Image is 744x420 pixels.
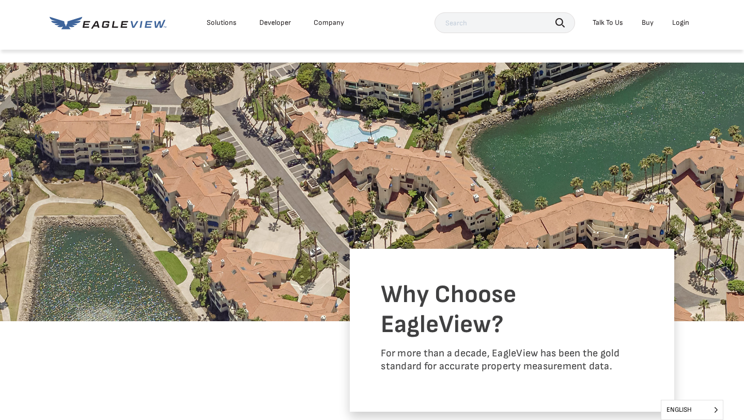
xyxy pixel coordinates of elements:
[314,18,344,27] div: Company
[381,347,643,373] p: For more than a decade, EagleView has been the gold standard for accurate property measurement data.
[435,12,575,33] input: Search
[661,400,723,420] aside: Language selected: English
[672,18,689,27] div: Login
[661,400,723,419] span: English
[593,18,623,27] div: Talk To Us
[207,18,237,27] div: Solutions
[642,18,654,27] a: Buy
[381,280,643,339] h3: Why Choose EagleView?
[259,18,291,27] a: Developer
